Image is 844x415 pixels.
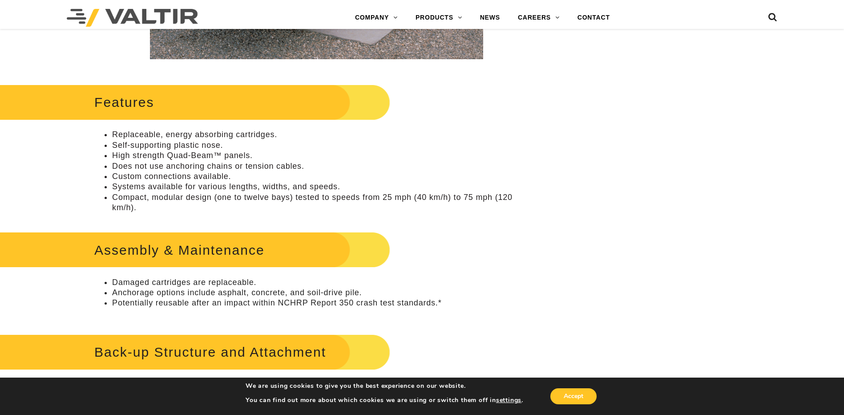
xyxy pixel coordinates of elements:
li: Damaged cartridges are replaceable. [112,277,539,288]
a: COMPANY [346,9,407,27]
li: Replaceable, energy absorbing cartridges. [112,130,539,140]
button: Accept [550,388,597,404]
button: settings [496,396,521,404]
a: CAREERS [509,9,569,27]
p: You can find out more about which cookies we are using or switch them off in . [246,396,523,404]
a: PRODUCTS [407,9,471,27]
a: CONTACT [569,9,619,27]
img: Valtir [67,9,198,27]
li: High strength Quad-Beam™ panels. [112,151,539,161]
li: Self-supporting plastic nose. [112,140,539,151]
li: Anchorage options include asphalt, concrete, and soil-drive pile. [112,288,539,298]
a: NEWS [471,9,509,27]
li: Custom connections available. [112,171,539,182]
li: Systems available for various lengths, widths, and speeds. [112,182,539,192]
li: Potentially reusable after an impact within NCHRP Report 350 crash test standards.* [112,298,539,308]
p: We are using cookies to give you the best experience on our website. [246,382,523,390]
li: Compact, modular design (one to twelve bays) tested to speeds from 25 mph (40 km/h) to 75 mph (12... [112,192,539,213]
li: Does not use anchoring chains or tension cables. [112,161,539,171]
